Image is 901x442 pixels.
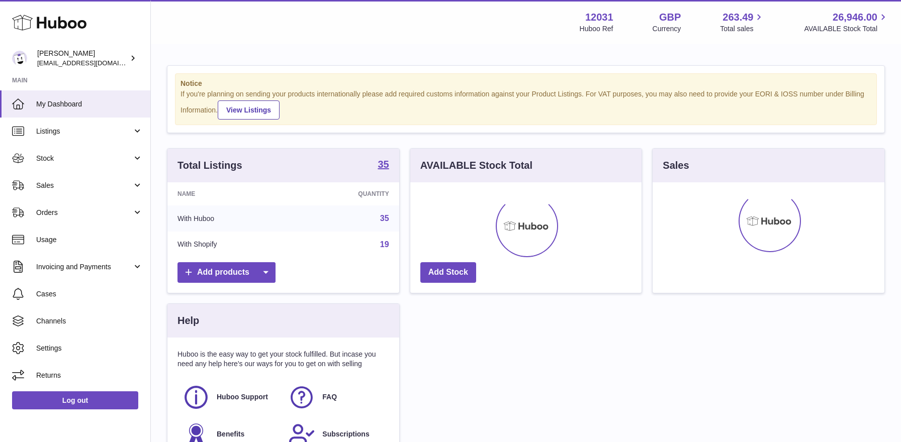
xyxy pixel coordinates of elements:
a: 263.49 Total sales [720,11,765,34]
div: Huboo Ref [580,24,613,34]
span: 26,946.00 [833,11,877,24]
h3: Total Listings [177,159,242,172]
strong: GBP [659,11,681,24]
a: FAQ [288,384,384,411]
a: 35 [380,214,389,223]
span: Huboo Support [217,392,268,402]
img: admin@makewellforyou.com [12,51,27,66]
a: 19 [380,240,389,249]
a: Add Stock [420,262,476,283]
div: If you're planning on sending your products internationally please add required customs informati... [181,89,871,120]
h3: AVAILABLE Stock Total [420,159,532,172]
span: Sales [36,181,132,190]
span: Subscriptions [322,429,369,439]
td: With Shopify [167,232,292,258]
strong: 35 [378,159,389,169]
span: [EMAIL_ADDRESS][DOMAIN_NAME] [37,59,148,67]
span: Orders [36,208,132,217]
p: Huboo is the easy way to get your stock fulfilled. But incase you need any help here's our ways f... [177,350,389,369]
a: 35 [378,159,389,171]
h3: Sales [663,159,689,172]
span: Usage [36,235,143,245]
div: [PERSON_NAME] [37,49,128,68]
span: AVAILABLE Stock Total [804,24,889,34]
span: 263.49 [723,11,753,24]
span: Settings [36,344,143,353]
span: Invoicing and Payments [36,262,132,272]
span: Stock [36,154,132,163]
span: My Dashboard [36,99,143,109]
a: View Listings [218,100,280,120]
div: Currency [653,24,681,34]
span: FAQ [322,392,337,402]
a: Log out [12,391,138,409]
span: Total sales [720,24,765,34]
span: Returns [36,371,143,380]
span: Listings [36,127,132,136]
th: Quantity [292,182,399,205]
span: Benefits [217,429,244,439]
span: Cases [36,289,143,299]
a: 26,946.00 AVAILABLE Stock Total [804,11,889,34]
a: Huboo Support [183,384,278,411]
td: With Huboo [167,205,292,232]
strong: Notice [181,79,871,88]
h3: Help [177,314,199,327]
a: Add products [177,262,276,283]
th: Name [167,182,292,205]
strong: 12031 [585,11,613,24]
span: Channels [36,316,143,326]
